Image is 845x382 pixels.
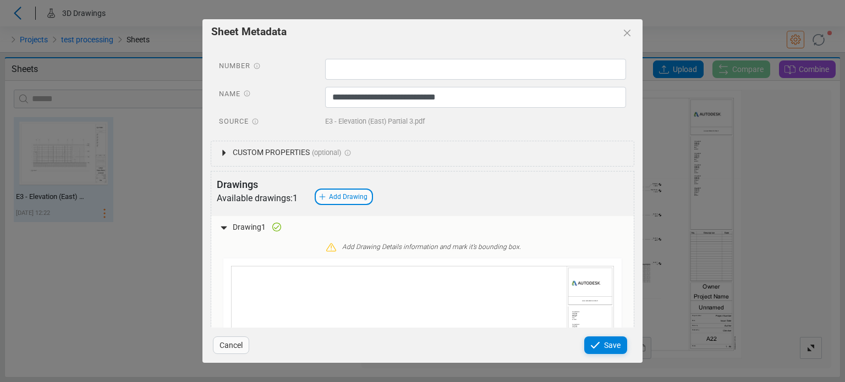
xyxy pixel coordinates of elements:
[217,192,298,205] div: Available drawings: 1
[612,16,643,48] button: Close
[220,339,243,352] span: Cancel
[342,243,521,251] span: Add Drawing Details information and mark it’s bounding box.
[219,90,240,98] span: Name
[312,148,341,157] span: (optional)
[233,147,310,158] span: Custom Properties
[217,177,298,192] div: Drawings
[329,192,367,202] span: Add Drawing
[233,222,266,233] span: Drawing 1
[219,62,250,70] span: Number
[604,339,621,352] span: Save
[211,24,287,40] span: Sheet Metadata
[325,116,425,126] span: E3 - Elevation (East) Partial 3.pdf
[219,117,249,125] span: Source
